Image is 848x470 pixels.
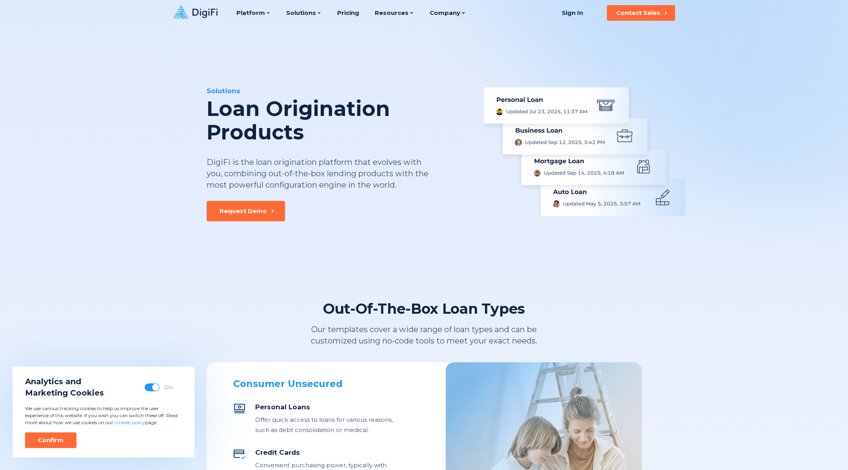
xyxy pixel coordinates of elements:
button: Confirm [25,432,76,448]
div: Consumer Unsecured [233,378,394,390]
a: cookies policy [114,419,145,425]
div: On [164,383,173,391]
div: Out-Of-The-Box Loan Types [323,300,525,318]
button: Request Demo [207,201,285,221]
button: Contact Sales [607,5,675,21]
div: Offer quick access to loans for various reasons, such as debt consolidation or medical. [255,415,394,435]
a: Sign In [552,5,593,21]
div: Confirm [38,436,64,444]
p: We use various tracking cookies to help us improve the user experience of this website. If you wi... [25,405,182,426]
span: Analytics and [25,376,104,387]
div: Loan Origination Products [207,97,470,144]
div: Our templates cover a wide range of loan types and can be customized using no-code tools to meet ... [279,324,570,347]
div: Credit Cards [255,448,394,457]
div: Solutions [207,86,470,96]
div: Request Demo [220,207,267,215]
span: Marketing Cookies [25,387,104,399]
div: Personal Loans [255,402,394,412]
div: Contact Sales [616,9,660,17]
div: DigiFi is the loan origination platform that evolves with you, combining out-of-the-box lending p... [207,157,429,191]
